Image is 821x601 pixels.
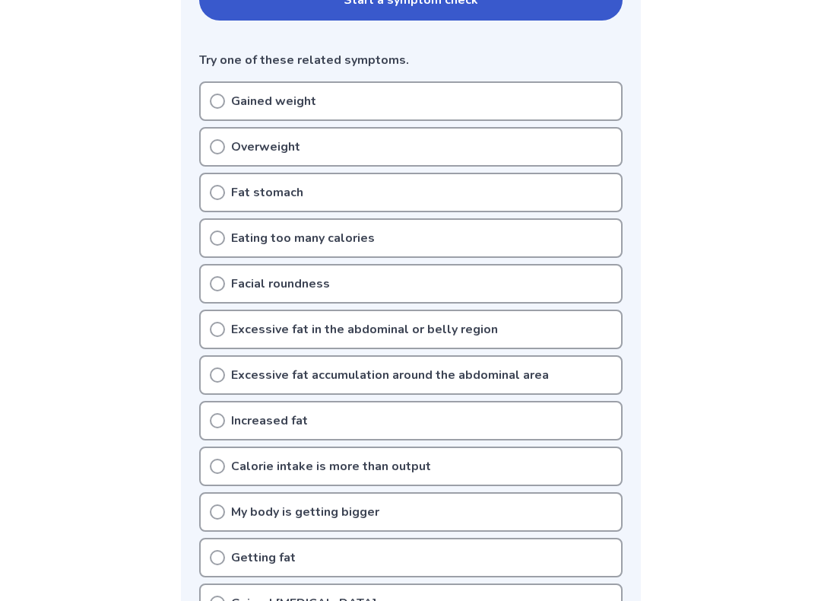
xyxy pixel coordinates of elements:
p: My body is getting bigger [231,503,379,521]
p: Calorie intake is more than output [231,457,431,475]
p: Excessive fat accumulation around the abdominal area [231,366,549,384]
p: Fat stomach [231,183,303,202]
p: Overweight [231,138,300,156]
p: Getting fat [231,549,296,567]
p: Gained weight [231,92,316,110]
p: Excessive fat in the abdominal or belly region [231,320,498,339]
p: Eating too many calories [231,229,375,247]
p: Try one of these related symptoms. [199,51,623,69]
p: Facial roundness [231,275,330,293]
p: Increased fat [231,412,308,430]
